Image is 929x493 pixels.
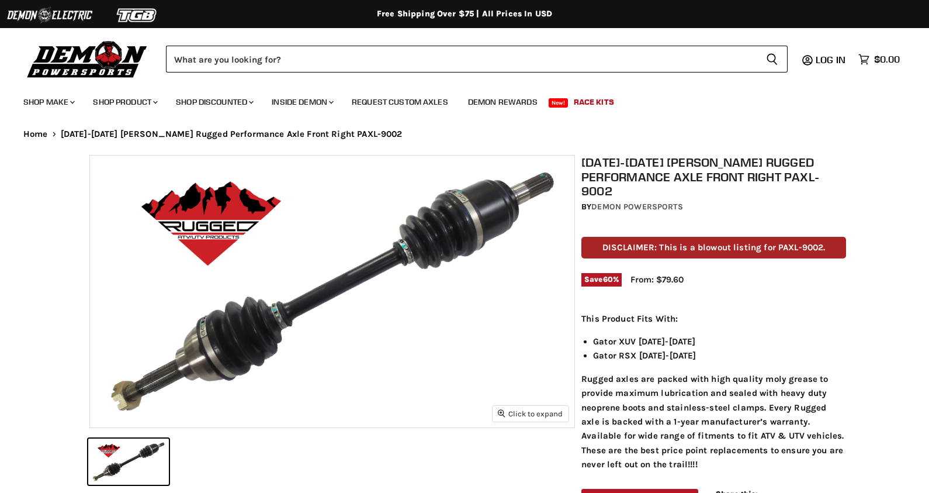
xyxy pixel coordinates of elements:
p: DISCLAIMER: This is a blowout listing for PAXL-9002. [581,237,846,258]
input: Search [166,46,757,73]
img: TGB Logo 2 [93,4,181,26]
a: Shop Product [84,90,165,114]
a: Request Custom Axles [343,90,457,114]
li: Gator XUV [DATE]-[DATE] [593,335,846,349]
a: Shop Discounted [167,90,261,114]
span: 60 [603,275,613,284]
button: Click to expand [493,406,569,422]
a: Shop Make [15,90,82,114]
div: by [581,201,846,213]
a: Race Kits [565,90,623,114]
button: 2011-2022 John Deere Rugged Performance Axle Front Right PAXL-9002 thumbnail [88,439,169,485]
span: $0.00 [874,54,900,65]
span: [DATE]-[DATE] [PERSON_NAME] Rugged Performance Axle Front Right PAXL-9002 [61,129,403,139]
a: Inside Demon [263,90,341,114]
a: Log in [810,54,852,65]
form: Product [166,46,788,73]
img: Demon Electric Logo 2 [6,4,93,26]
p: This Product Fits With: [581,312,846,326]
span: Log in [816,54,845,65]
a: Demon Powersports [591,202,682,212]
h1: [DATE]-[DATE] [PERSON_NAME] Rugged Performance Axle Front Right PAXL-9002 [581,155,846,198]
ul: Main menu [15,85,897,114]
button: Search [757,46,788,73]
a: Home [23,129,48,139]
a: Demon Rewards [459,90,546,114]
span: Save % [581,273,622,286]
div: Rugged axles are packed with high quality moly grease to provide maximum lubrication and sealed w... [581,312,846,472]
li: Gator RSX [DATE]-[DATE] [593,349,846,363]
span: Click to expand [498,409,563,418]
a: $0.00 [852,51,906,68]
span: From: $79.60 [630,274,684,285]
img: 2011-2022 John Deere Rugged Performance Axle Front Right PAXL-9002 [90,156,574,428]
span: New! [549,98,569,108]
img: Demon Powersports [23,38,151,80]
